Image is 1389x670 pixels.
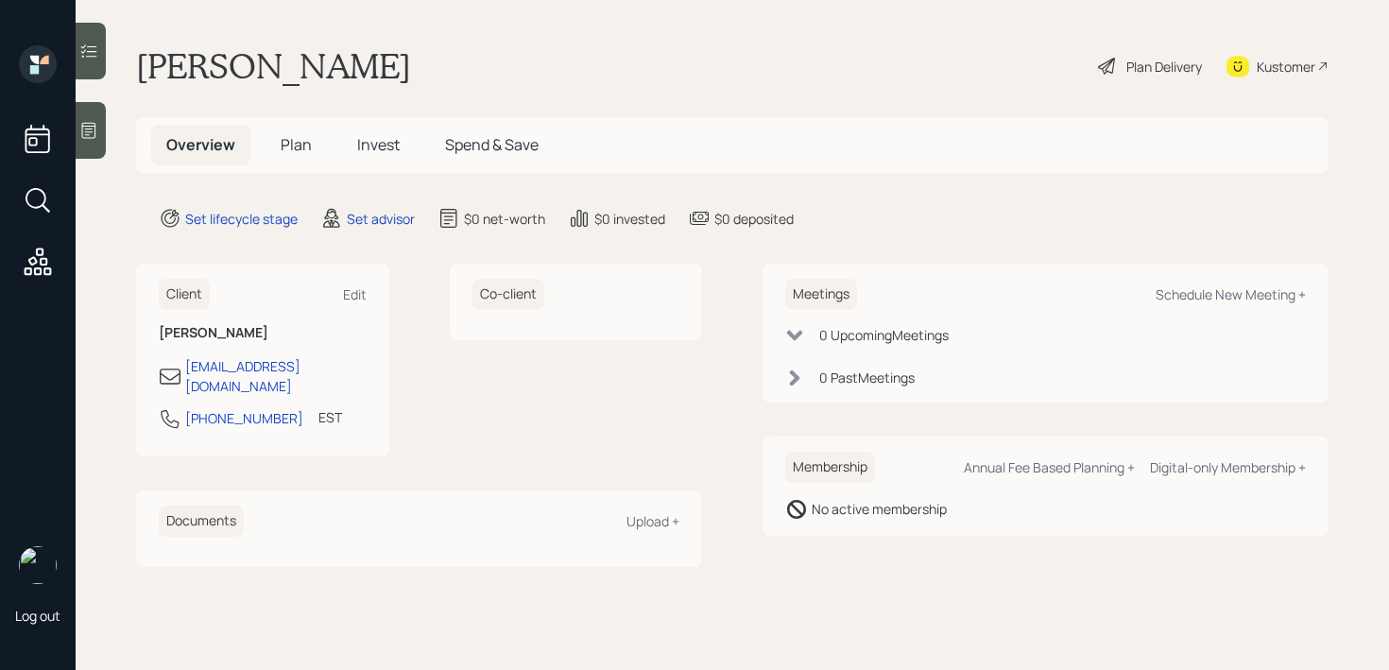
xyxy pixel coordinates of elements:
[159,506,244,537] h6: Documents
[819,325,949,345] div: 0 Upcoming Meeting s
[185,408,303,428] div: [PHONE_NUMBER]
[626,512,679,530] div: Upload +
[136,45,411,87] h1: [PERSON_NAME]
[281,134,312,155] span: Plan
[785,452,875,483] h6: Membership
[819,368,915,387] div: 0 Past Meeting s
[812,499,947,519] div: No active membership
[318,407,342,427] div: EST
[1150,458,1306,476] div: Digital-only Membership +
[185,356,367,396] div: [EMAIL_ADDRESS][DOMAIN_NAME]
[1257,57,1315,77] div: Kustomer
[1156,285,1306,303] div: Schedule New Meeting +
[185,209,298,229] div: Set lifecycle stage
[785,279,857,310] h6: Meetings
[472,279,544,310] h6: Co-client
[1126,57,1202,77] div: Plan Delivery
[166,134,235,155] span: Overview
[714,209,794,229] div: $0 deposited
[159,279,210,310] h6: Client
[159,325,367,341] h6: [PERSON_NAME]
[594,209,665,229] div: $0 invested
[445,134,539,155] span: Spend & Save
[347,209,415,229] div: Set advisor
[964,458,1135,476] div: Annual Fee Based Planning +
[19,546,57,584] img: retirable_logo.png
[343,285,367,303] div: Edit
[357,134,400,155] span: Invest
[464,209,545,229] div: $0 net-worth
[15,607,60,625] div: Log out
